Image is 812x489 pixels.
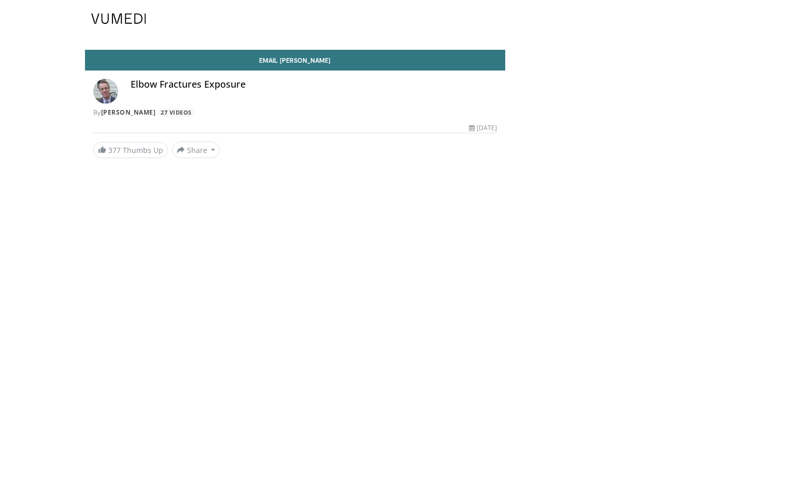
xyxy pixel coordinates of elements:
[469,123,497,133] div: [DATE]
[93,108,497,117] div: By
[91,13,146,24] img: VuMedi Logo
[172,142,220,158] button: Share
[108,145,121,155] span: 377
[101,108,156,117] a: [PERSON_NAME]
[93,142,168,158] a: 377 Thumbs Up
[158,108,195,117] a: 27 Videos
[93,79,118,104] img: Avatar
[85,50,506,71] a: Email [PERSON_NAME]
[131,79,497,90] h4: Elbow Fractures Exposure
